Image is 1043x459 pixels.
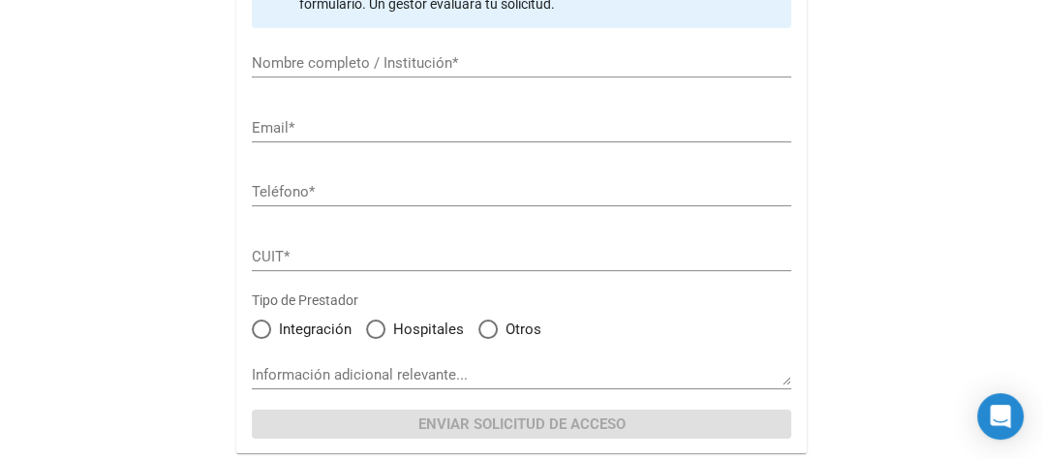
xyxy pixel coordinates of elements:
label: Tipo de Prestador [252,290,791,311]
span: Enviar Solicitud de Acceso [418,415,626,433]
div: Open Intercom Messenger [977,393,1024,440]
span: Otros [498,319,541,341]
span: Hospitales [385,319,464,341]
span: Integración [271,319,352,341]
button: Enviar Solicitud de Acceso [252,410,791,439]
